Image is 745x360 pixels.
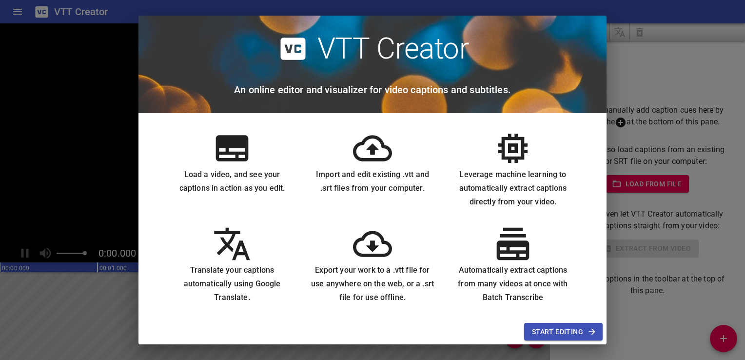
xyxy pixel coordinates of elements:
button: Start Editing [524,323,603,341]
h6: Translate your captions automatically using Google Translate. [170,263,294,304]
h6: An online editor and visualizer for video captions and subtitles. [234,82,511,98]
h6: Leverage machine learning to automatically extract captions directly from your video. [451,168,575,209]
h6: Load a video, and see your captions in action as you edit. [170,168,294,195]
h6: Import and edit existing .vtt and .srt files from your computer. [310,168,435,195]
span: Start Editing [532,326,595,338]
h6: Export your work to a .vtt file for use anywhere on the web, or a .srt file for use offline. [310,263,435,304]
h2: VTT Creator [317,31,469,66]
h6: Automatically extract captions from many videos at once with Batch Transcribe [451,263,575,304]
